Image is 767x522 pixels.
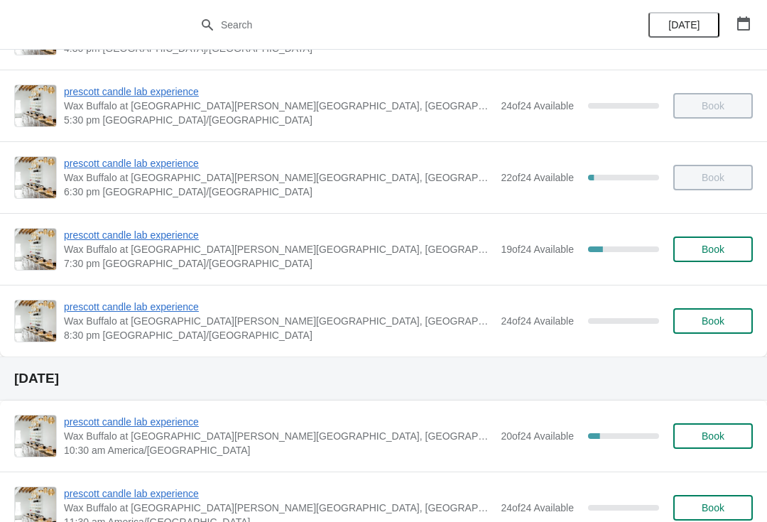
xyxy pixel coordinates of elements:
img: prescott candle lab experience | Wax Buffalo at Prescott, Prescott Avenue, Lincoln, NE, USA | 5:3... [15,85,56,126]
span: Book [702,502,724,513]
span: prescott candle lab experience [64,486,494,501]
span: prescott candle lab experience [64,85,494,99]
span: 10:30 am America/[GEOGRAPHIC_DATA] [64,443,494,457]
span: prescott candle lab experience [64,415,494,429]
span: 20 of 24 Available [501,430,574,442]
img: prescott candle lab experience | Wax Buffalo at Prescott, Prescott Avenue, Lincoln, NE, USA | 6:3... [15,157,56,198]
span: Wax Buffalo at [GEOGRAPHIC_DATA][PERSON_NAME][GEOGRAPHIC_DATA], [GEOGRAPHIC_DATA], [GEOGRAPHIC_DA... [64,242,494,256]
span: 6:30 pm [GEOGRAPHIC_DATA]/[GEOGRAPHIC_DATA] [64,185,494,199]
button: [DATE] [648,12,719,38]
span: 24 of 24 Available [501,502,574,513]
span: prescott candle lab experience [64,228,494,242]
span: Wax Buffalo at [GEOGRAPHIC_DATA][PERSON_NAME][GEOGRAPHIC_DATA], [GEOGRAPHIC_DATA], [GEOGRAPHIC_DA... [64,99,494,113]
span: 8:30 pm [GEOGRAPHIC_DATA]/[GEOGRAPHIC_DATA] [64,328,494,342]
span: 24 of 24 Available [501,100,574,112]
span: Wax Buffalo at [GEOGRAPHIC_DATA][PERSON_NAME][GEOGRAPHIC_DATA], [GEOGRAPHIC_DATA], [GEOGRAPHIC_DA... [64,501,494,515]
span: Book [702,244,724,255]
span: Book [702,315,724,327]
input: Search [220,12,575,38]
button: Book [673,236,753,262]
span: 22 of 24 Available [501,172,574,183]
button: Book [673,495,753,521]
span: Wax Buffalo at [GEOGRAPHIC_DATA][PERSON_NAME][GEOGRAPHIC_DATA], [GEOGRAPHIC_DATA], [GEOGRAPHIC_DA... [64,429,494,443]
span: 5:30 pm [GEOGRAPHIC_DATA]/[GEOGRAPHIC_DATA] [64,113,494,127]
img: prescott candle lab experience | Wax Buffalo at Prescott, Prescott Avenue, Lincoln, NE, USA | 7:3... [15,229,56,270]
span: 24 of 24 Available [501,315,574,327]
span: Wax Buffalo at [GEOGRAPHIC_DATA][PERSON_NAME][GEOGRAPHIC_DATA], [GEOGRAPHIC_DATA], [GEOGRAPHIC_DA... [64,314,494,328]
button: Book [673,423,753,449]
img: prescott candle lab experience | Wax Buffalo at Prescott, Prescott Avenue, Lincoln, NE, USA | 10:... [15,415,56,457]
span: prescott candle lab experience [64,300,494,314]
button: Book [673,308,753,334]
span: Wax Buffalo at [GEOGRAPHIC_DATA][PERSON_NAME][GEOGRAPHIC_DATA], [GEOGRAPHIC_DATA], [GEOGRAPHIC_DA... [64,170,494,185]
span: prescott candle lab experience [64,156,494,170]
span: 7:30 pm [GEOGRAPHIC_DATA]/[GEOGRAPHIC_DATA] [64,256,494,271]
span: [DATE] [668,19,700,31]
img: prescott candle lab experience | Wax Buffalo at Prescott, Prescott Avenue, Lincoln, NE, USA | 8:3... [15,300,56,342]
span: 19 of 24 Available [501,244,574,255]
span: Book [702,430,724,442]
h2: [DATE] [14,371,753,386]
